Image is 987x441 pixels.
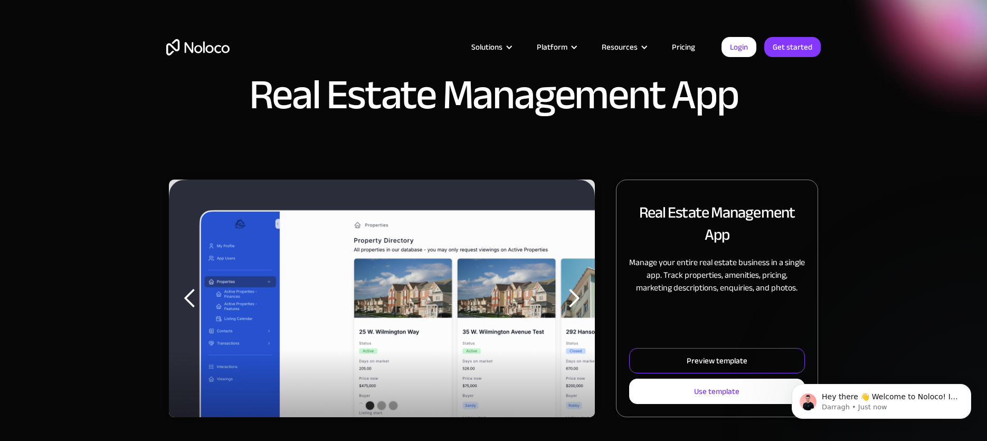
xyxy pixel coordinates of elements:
div: Use template [694,384,739,398]
div: Show slide 2 of 3 [377,401,386,410]
div: previous slide [169,180,211,417]
div: Resources [589,40,659,54]
a: Use template [629,379,805,404]
h1: Real Estate Management App [249,74,738,116]
a: Pricing [659,40,708,54]
div: Solutions [458,40,524,54]
div: Platform [537,40,567,54]
div: Show slide 1 of 3 [366,401,374,410]
div: carousel [169,180,595,417]
div: Solutions [471,40,502,54]
h2: Real Estate Management App [629,201,805,246]
p: Manage your entire real estate business in a single app. Track properties, amenities, pricing, ma... [629,256,805,294]
div: 1 of 3 [169,180,595,417]
a: Login [722,37,756,57]
div: Resources [602,40,638,54]
div: next slide [553,180,595,417]
a: Preview template [629,348,805,373]
div: Preview template [687,354,747,368]
iframe: Intercom notifications message [776,362,987,436]
div: Show slide 3 of 3 [389,401,397,410]
a: Get started [764,37,821,57]
div: Platform [524,40,589,54]
a: home [166,39,230,55]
